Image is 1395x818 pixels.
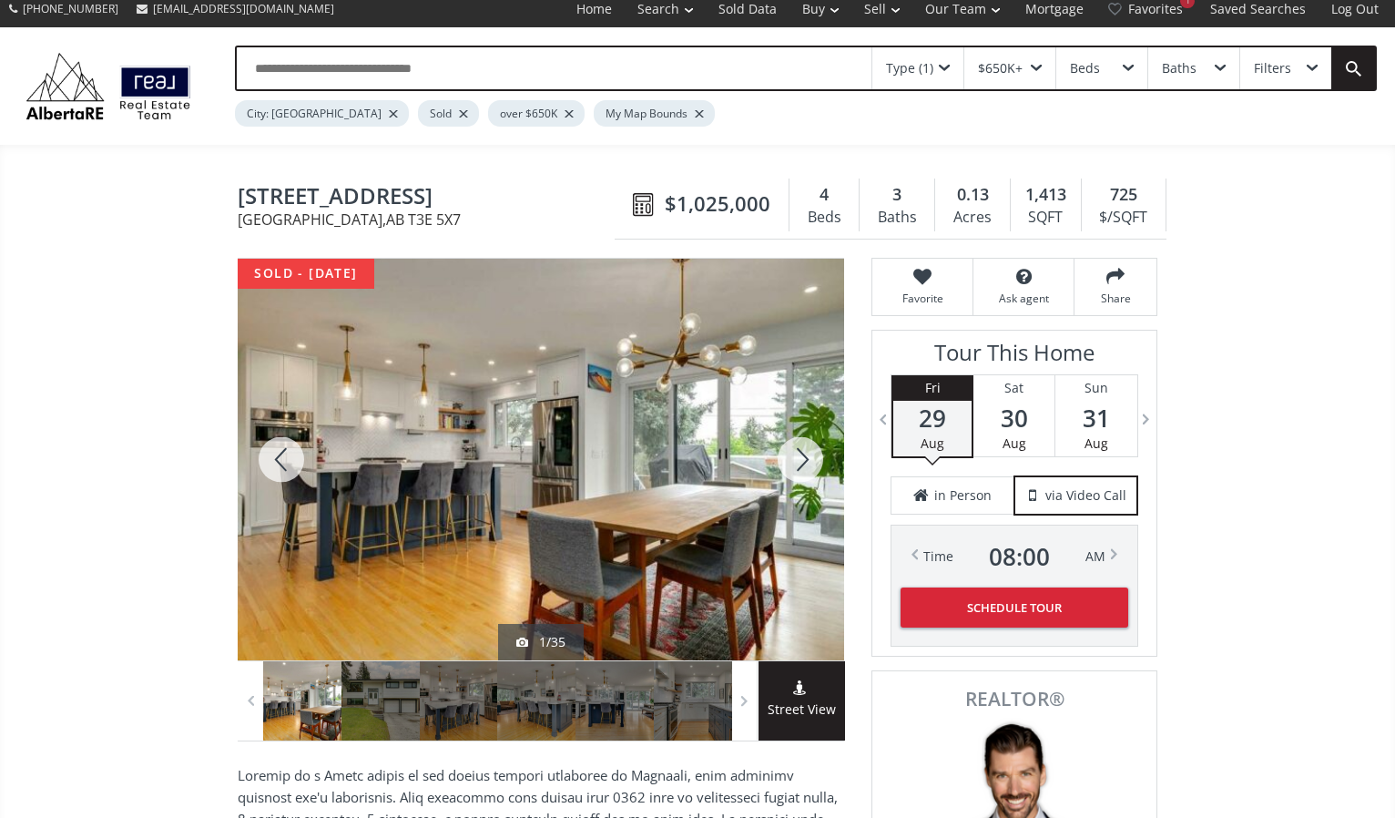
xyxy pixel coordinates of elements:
div: 4 [799,183,850,207]
div: Beds [1070,62,1100,75]
span: [GEOGRAPHIC_DATA] , AB T3E 5X7 [238,212,624,227]
div: Baths [1162,62,1196,75]
h3: Tour This Home [891,340,1138,374]
span: $1,025,000 [665,189,770,218]
div: Sat [973,375,1054,401]
span: 29 [893,405,972,431]
div: My Map Bounds [594,100,715,127]
div: sold - [DATE] [238,259,374,289]
span: Ask agent [983,291,1064,306]
span: 1,413 [1025,183,1066,207]
div: 5832 Lodge Crescent SW Calgary, AB T3E 5X7 - Photo 1 of 35 [238,259,844,660]
span: Aug [921,435,944,452]
div: 3 [869,183,925,207]
div: 1/35 [516,633,565,651]
span: Street View [759,700,845,721]
span: [PHONE_NUMBER] [23,1,118,16]
div: $650K+ [978,62,1023,75]
span: 31 [1055,405,1137,431]
div: 0.13 [944,183,1000,207]
span: REALTOR® [892,690,1136,709]
div: Sold [418,100,479,127]
div: $/SQFT [1091,204,1156,231]
span: via Video Call [1045,486,1126,505]
div: Fri [893,375,972,401]
div: Time AM [923,544,1105,569]
span: Share [1084,291,1147,306]
div: Type (1) [886,62,933,75]
div: SQFT [1020,204,1072,231]
span: 30 [973,405,1054,431]
div: Sun [1055,375,1137,401]
div: over $650K [488,100,585,127]
span: Aug [1084,435,1108,452]
span: Aug [1003,435,1026,452]
button: Schedule Tour [901,588,1128,628]
div: 725 [1091,183,1156,207]
div: Baths [869,204,925,231]
span: Favorite [881,291,963,306]
div: City: [GEOGRAPHIC_DATA] [235,100,409,127]
span: 5832 Lodge Crescent SW [238,184,624,212]
div: Filters [1254,62,1291,75]
span: 08 : 00 [989,544,1050,569]
span: [EMAIL_ADDRESS][DOMAIN_NAME] [153,1,334,16]
span: in Person [934,486,992,505]
img: Logo [18,48,199,123]
div: Beds [799,204,850,231]
div: Acres [944,204,1000,231]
